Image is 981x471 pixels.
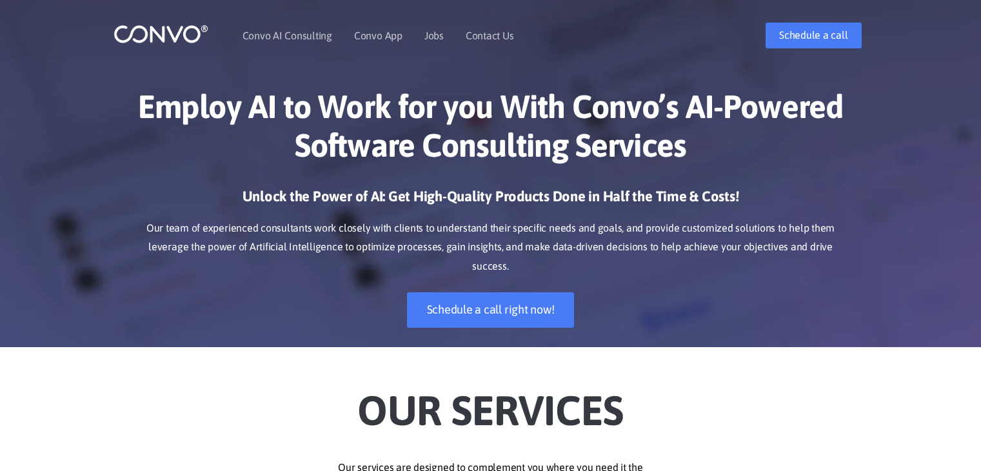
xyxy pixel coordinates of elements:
[133,87,849,174] h1: Employ AI to Work for you With Convo’s AI-Powered Software Consulting Services
[354,30,402,41] a: Convo App
[133,366,849,439] h2: Our Services
[243,30,332,41] a: Convo AI Consulting
[133,187,849,215] h3: Unlock the Power of AI: Get High-Quality Products Done in Half the Time & Costs!
[424,30,444,41] a: Jobs
[133,219,849,277] p: Our team of experienced consultants work closely with clients to understand their specific needs ...
[766,23,861,48] a: Schedule a call
[114,24,208,44] img: logo_1.png
[466,30,514,41] a: Contact Us
[407,292,575,328] a: Schedule a call right now!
